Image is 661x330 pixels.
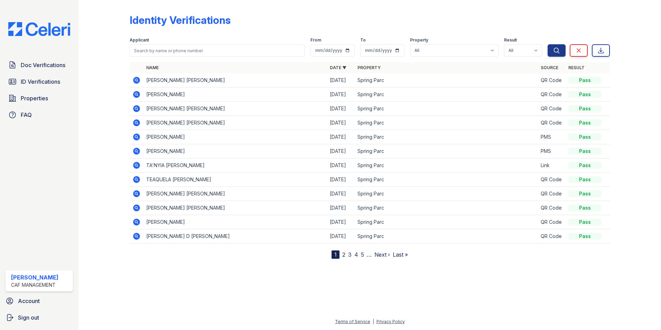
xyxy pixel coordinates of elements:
td: [PERSON_NAME] [PERSON_NAME] [143,102,327,116]
label: To [360,37,366,43]
td: Spring Parc [355,201,538,215]
a: Source [541,65,558,70]
td: QR Code [538,116,566,130]
a: Terms of Service [335,319,370,324]
td: [DATE] [327,73,355,88]
td: [PERSON_NAME] [PERSON_NAME] [143,73,327,88]
div: Pass [568,204,602,211]
td: [DATE] [327,173,355,187]
td: QR Code [538,88,566,102]
div: Pass [568,105,602,112]
a: Account [3,294,76,308]
td: Link [538,158,566,173]
td: QR Code [538,215,566,229]
td: Spring Parc [355,215,538,229]
label: Applicant [130,37,149,43]
td: [DATE] [327,130,355,144]
a: Properties [6,91,73,105]
span: … [367,250,372,259]
td: QR Code [538,73,566,88]
td: Spring Parc [355,144,538,158]
div: Pass [568,233,602,240]
td: QR Code [538,173,566,187]
td: [DATE] [327,88,355,102]
td: Spring Parc [355,73,538,88]
label: Result [504,37,517,43]
a: Privacy Policy [376,319,405,324]
a: 2 [342,251,345,258]
div: Pass [568,219,602,226]
div: CAF Management [11,282,58,288]
div: Pass [568,91,602,98]
td: QR Code [538,229,566,244]
span: Properties [21,94,48,102]
td: QR Code [538,201,566,215]
label: Property [410,37,428,43]
div: Pass [568,77,602,84]
div: | [373,319,374,324]
td: [DATE] [327,215,355,229]
a: Date ▼ [330,65,346,70]
td: Spring Parc [355,187,538,201]
a: Name [146,65,159,70]
td: [PERSON_NAME] [143,130,327,144]
span: FAQ [21,111,32,119]
td: [PERSON_NAME] [143,88,327,102]
td: PMS [538,130,566,144]
td: [PERSON_NAME] [143,215,327,229]
td: Spring Parc [355,229,538,244]
div: [PERSON_NAME] [11,273,58,282]
div: Pass [568,162,602,169]
td: TEAQUELA [PERSON_NAME] [143,173,327,187]
a: Result [568,65,585,70]
a: Next › [374,251,390,258]
td: [DATE] [327,158,355,173]
a: FAQ [6,108,73,122]
div: Pass [568,176,602,183]
td: QR Code [538,102,566,116]
td: Spring Parc [355,116,538,130]
div: Pass [568,119,602,126]
a: Property [357,65,381,70]
a: Sign out [3,311,76,324]
div: Identity Verifications [130,14,231,26]
a: 4 [354,251,358,258]
div: 1 [332,250,339,259]
td: [PERSON_NAME] [PERSON_NAME] [143,116,327,130]
td: [DATE] [327,187,355,201]
td: [DATE] [327,102,355,116]
input: Search by name or phone number [130,44,305,57]
label: From [310,37,321,43]
td: QR Code [538,187,566,201]
td: Spring Parc [355,102,538,116]
td: [PERSON_NAME] [PERSON_NAME] [143,187,327,201]
span: Doc Verifications [21,61,65,69]
td: Spring Parc [355,158,538,173]
td: Spring Parc [355,130,538,144]
a: ID Verifications [6,75,73,89]
a: Last » [393,251,408,258]
td: Spring Parc [355,173,538,187]
td: [PERSON_NAME] [143,144,327,158]
span: Sign out [18,313,39,322]
td: [PERSON_NAME] [PERSON_NAME] [143,201,327,215]
a: 5 [361,251,364,258]
td: [DATE] [327,144,355,158]
a: 3 [348,251,352,258]
img: CE_Logo_Blue-a8612792a0a2168367f1c8372b55b34899dd931a85d93a1a3d3e32e68fde9ad4.png [3,22,76,36]
div: Pass [568,190,602,197]
td: PMS [538,144,566,158]
div: Pass [568,134,602,140]
td: [DATE] [327,201,355,215]
td: [DATE] [327,229,355,244]
a: Doc Verifications [6,58,73,72]
td: [DATE] [327,116,355,130]
div: Pass [568,148,602,155]
td: TA'NYIA [PERSON_NAME] [143,158,327,173]
span: ID Verifications [21,77,60,86]
span: Account [18,297,40,305]
td: [PERSON_NAME] D [PERSON_NAME] [143,229,327,244]
td: Spring Parc [355,88,538,102]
